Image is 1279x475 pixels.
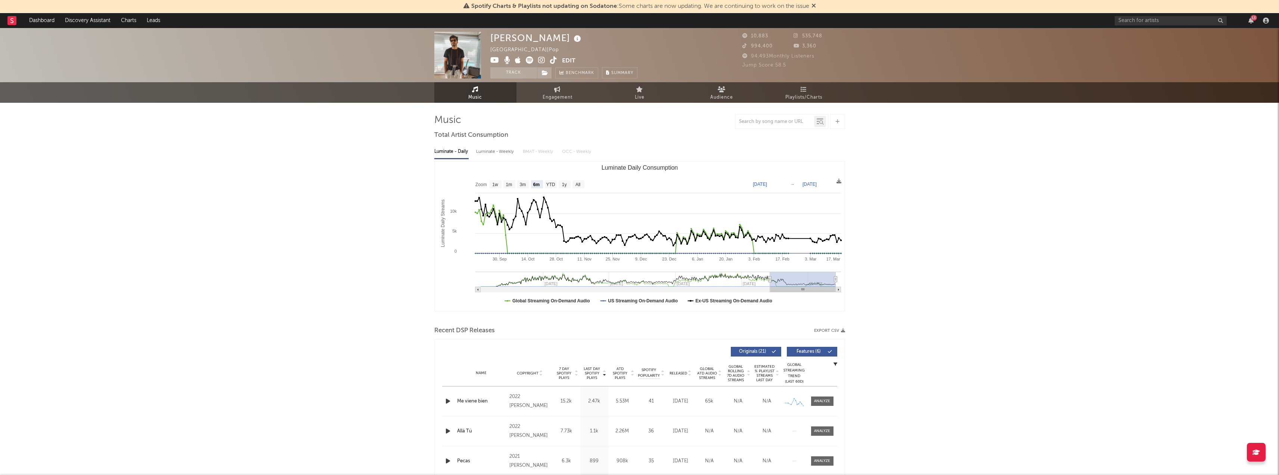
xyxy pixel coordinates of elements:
[577,257,592,261] text: 11. Nov
[681,82,763,103] a: Audience
[440,200,446,247] text: Luminate Daily Streams
[519,182,526,187] text: 3m
[610,367,630,380] span: ATD Spotify Plays
[697,398,722,405] div: 65k
[668,428,693,435] div: [DATE]
[521,257,534,261] text: 14. Oct
[490,67,537,78] button: Track
[742,63,786,68] span: Jump Score: 58.5
[555,67,598,78] a: Benchmark
[116,13,142,28] a: Charts
[710,93,733,102] span: Audience
[601,164,678,171] text: Luminate Daily Consumption
[742,34,768,38] span: 10,883
[434,131,508,140] span: Total Artist Consumption
[754,398,779,405] div: N/A
[509,392,550,410] div: 2022 [PERSON_NAME]
[457,428,506,435] div: Allá Tú
[434,326,495,335] span: Recent DSP Releases
[599,82,681,103] a: Live
[635,257,647,261] text: 9. Dec
[457,457,506,465] a: Pecas
[509,422,550,440] div: 2022 [PERSON_NAME]
[610,398,634,405] div: 5.53M
[638,428,664,435] div: 36
[516,82,599,103] a: Engagement
[509,452,550,470] div: 2021 [PERSON_NAME]
[638,457,664,465] div: 35
[610,428,634,435] div: 2.26M
[726,364,746,382] span: Global Rolling 7D Audio Streams
[24,13,60,28] a: Dashboard
[790,182,795,187] text: →
[697,428,722,435] div: N/A
[533,182,539,187] text: 6m
[543,93,572,102] span: Engagement
[582,367,602,380] span: Last Day Spotify Plays
[142,13,165,28] a: Leads
[490,32,583,44] div: [PERSON_NAME]
[605,257,620,261] text: 25. Nov
[554,398,578,405] div: 15.2k
[1115,16,1227,25] input: Search for artists
[450,209,457,213] text: 10k
[517,371,538,376] span: Copyright
[726,398,751,405] div: N/A
[506,182,512,187] text: 1m
[697,457,722,465] div: N/A
[726,428,751,435] div: N/A
[775,257,789,261] text: 17. Feb
[794,34,822,38] span: 535,748
[695,298,772,303] text: Ex-US Streaming On-Demand Audio
[635,93,645,102] span: Live
[736,349,770,354] span: Originals ( 21 )
[754,428,779,435] div: N/A
[826,257,840,261] text: 17. Mar
[512,298,590,303] text: Global Streaming On-Demand Audio
[608,298,678,303] text: US Streaming On-Demand Audio
[475,182,487,187] text: Zoom
[554,367,574,380] span: 7 Day Spotify Plays
[670,371,687,376] span: Released
[468,93,482,102] span: Music
[792,349,826,354] span: Features ( 6 )
[753,182,767,187] text: [DATE]
[805,257,817,261] text: 3. Mar
[476,145,515,158] div: Luminate - Weekly
[735,119,814,125] input: Search by song name or URL
[434,145,469,158] div: Luminate - Daily
[492,257,506,261] text: 30. Sep
[435,161,845,311] svg: Luminate Daily Consumption
[452,229,457,233] text: 5k
[471,3,617,9] span: Spotify Charts & Playlists not updating on Sodatone
[434,82,516,103] a: Music
[719,257,732,261] text: 20. Jan
[562,56,575,66] button: Edit
[668,457,693,465] div: [DATE]
[742,44,773,49] span: 994,400
[554,428,578,435] div: 7.73k
[638,398,664,405] div: 41
[742,54,814,59] span: 94,493 Monthly Listeners
[787,347,837,357] button: Features(6)
[783,362,805,385] div: Global Streaming Trend (Last 60D)
[575,182,580,187] text: All
[554,457,578,465] div: 6.3k
[492,182,498,187] text: 1w
[457,398,506,405] a: Me viene bien
[457,370,506,376] div: Name
[811,3,816,9] span: Dismiss
[566,69,594,78] span: Benchmark
[763,82,845,103] a: Playlists/Charts
[471,3,809,9] span: : Some charts are now updating. We are continuing to work on the issue
[582,428,606,435] div: 1.1k
[582,457,606,465] div: 899
[803,182,817,187] text: [DATE]
[602,67,637,78] button: Summary
[668,398,693,405] div: [DATE]
[726,457,751,465] div: N/A
[610,457,634,465] div: 908k
[662,257,676,261] text: 23. Dec
[692,257,703,261] text: 6. Jan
